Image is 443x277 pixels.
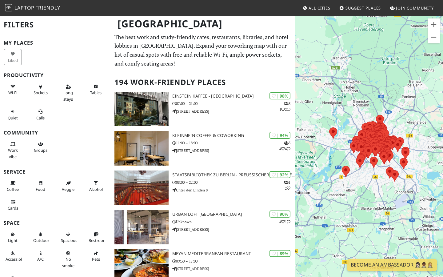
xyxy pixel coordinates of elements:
[7,187,19,192] span: Coffee
[269,211,290,218] div: | 90%
[347,259,437,271] a: Become an Ambassador 🤵🏻‍♀️🤵🏾‍♂️🤵🏼‍♀️
[4,40,107,46] h3: My Places
[4,197,22,213] button: Cards
[59,248,77,271] button: No smoke
[172,108,295,114] p: [STREET_ADDRESS]
[31,82,50,98] button: Sockets
[31,139,50,155] button: Groups
[269,250,290,257] div: | 89%
[4,72,107,78] h3: Productivity
[8,115,18,121] span: Quiet
[89,187,103,192] span: Alcohol
[8,90,17,95] span: Stable Wi-Fi
[87,229,105,246] button: Restroom
[31,178,50,194] button: Food
[59,178,77,194] button: Veggie
[111,92,295,126] a: Einstein Kaffee - Charlottenburg | 98% 312 Einstein Kaffee - [GEOGRAPHIC_DATA] 07:00 – 21:00 [STR...
[269,171,290,178] div: | 92%
[14,4,34,11] span: Laptop
[87,82,105,98] button: Tables
[4,220,107,226] h3: Space
[4,106,22,123] button: Quiet
[172,258,295,264] p: 09:30 – 17:00
[4,139,22,162] button: Work vibe
[63,90,73,102] span: Long stays
[33,238,49,243] span: Outdoor area
[172,187,295,193] p: Unter den Linden 8
[5,3,60,14] a: LaptopFriendly LaptopFriendly
[6,256,24,262] span: Accessible
[172,172,295,178] h3: Staatsbibliothek zu Berlin - Preußischer Kulturbesitz
[111,131,295,166] a: KleinMein Coffee & Coworking | 94% 344 KleinMein Coffee & Coworking 11:00 – 18:00 [STREET_ADDRESS]
[59,229,77,246] button: Spacious
[172,219,295,225] p: Unknown
[428,31,440,43] button: Zoom out
[92,256,100,262] span: Pet friendly
[87,178,105,194] button: Alcohol
[36,115,45,121] span: Video/audio calls
[4,248,22,264] button: Accessible
[172,266,295,272] p: [STREET_ADDRESS]
[172,133,295,138] h3: KleinMein Coffee & Coworking
[34,147,47,153] span: Group tables
[172,227,295,232] p: [STREET_ADDRESS]
[5,4,12,11] img: LaptopFriendly
[8,238,18,243] span: Natural light
[8,147,18,159] span: People working
[4,229,22,246] button: Light
[114,131,169,166] img: KleinMein Coffee & Coworking
[114,171,169,205] img: Staatsbibliothek zu Berlin - Preußischer Kulturbesitz
[279,140,290,152] p: 3 4 4
[4,130,107,136] h3: Community
[34,90,48,95] span: Power sockets
[269,132,290,139] div: | 94%
[172,94,295,99] h3: Einstein Kaffee - [GEOGRAPHIC_DATA]
[345,5,381,11] span: Suggest Places
[4,82,22,98] button: Wi-Fi
[87,248,105,264] button: Pets
[114,92,169,126] img: Einstein Kaffee - Charlottenburg
[284,179,290,191] p: 1 2
[4,178,22,194] button: Coffee
[113,15,294,32] h1: [GEOGRAPHIC_DATA]
[89,238,107,243] span: Restroom
[59,82,77,104] button: Long stays
[62,256,74,268] span: Smoke free
[114,210,169,244] img: URBAN LOFT Berlin
[172,212,295,217] h3: URBAN LOFT [GEOGRAPHIC_DATA]
[8,205,18,211] span: Credit cards
[114,73,292,92] h2: 194 Work-Friendly Places
[172,148,295,154] p: [STREET_ADDRESS]
[279,219,290,225] p: 4 1
[309,5,330,11] span: All Cities
[37,256,44,262] span: Air conditioned
[31,229,50,246] button: Outdoor
[279,101,290,112] p: 3 1 2
[62,187,74,192] span: Veggie
[31,106,50,123] button: Calls
[4,15,107,34] h2: Filters
[269,92,290,99] div: | 98%
[35,4,60,11] span: Friendly
[111,171,295,205] a: Staatsbibliothek zu Berlin - Preußischer Kulturbesitz | 92% 12 Staatsbibliothek zu Berlin - Preuß...
[90,90,102,95] span: Work-friendly tables
[396,5,434,11] span: Join Community
[428,18,440,31] button: Zoom in
[172,140,295,146] p: 11:00 – 18:00
[61,238,77,243] span: Spacious
[337,2,384,14] a: Suggest Places
[172,101,295,106] p: 07:00 – 21:00
[36,187,45,192] span: Food
[114,33,292,68] p: The best work and study-friendly cafes, restaurants, libraries, and hotel lobbies in [GEOGRAPHIC_...
[31,248,50,264] button: A/C
[4,169,107,175] h3: Service
[111,210,295,244] a: URBAN LOFT Berlin | 90% 41 URBAN LOFT [GEOGRAPHIC_DATA] Unknown [STREET_ADDRESS]
[172,251,295,256] h3: Meyan Mediterranean Restaurant
[172,179,295,185] p: 08:00 – 22:00
[387,2,436,14] a: Join Community
[300,2,333,14] a: All Cities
